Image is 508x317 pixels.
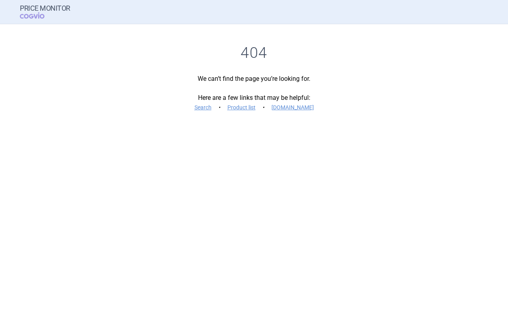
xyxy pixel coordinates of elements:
i: • [216,103,223,111]
a: Search [194,105,212,110]
p: We can’t find the page you’re looking for. Here are a few links that may be helpful: [20,74,488,112]
a: [DOMAIN_NAME] [271,105,314,110]
i: • [260,103,267,111]
h1: 404 [20,44,488,62]
span: COGVIO [20,12,56,19]
strong: Price Monitor [20,4,70,12]
a: Price MonitorCOGVIO [20,4,70,19]
a: Product list [227,105,256,110]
